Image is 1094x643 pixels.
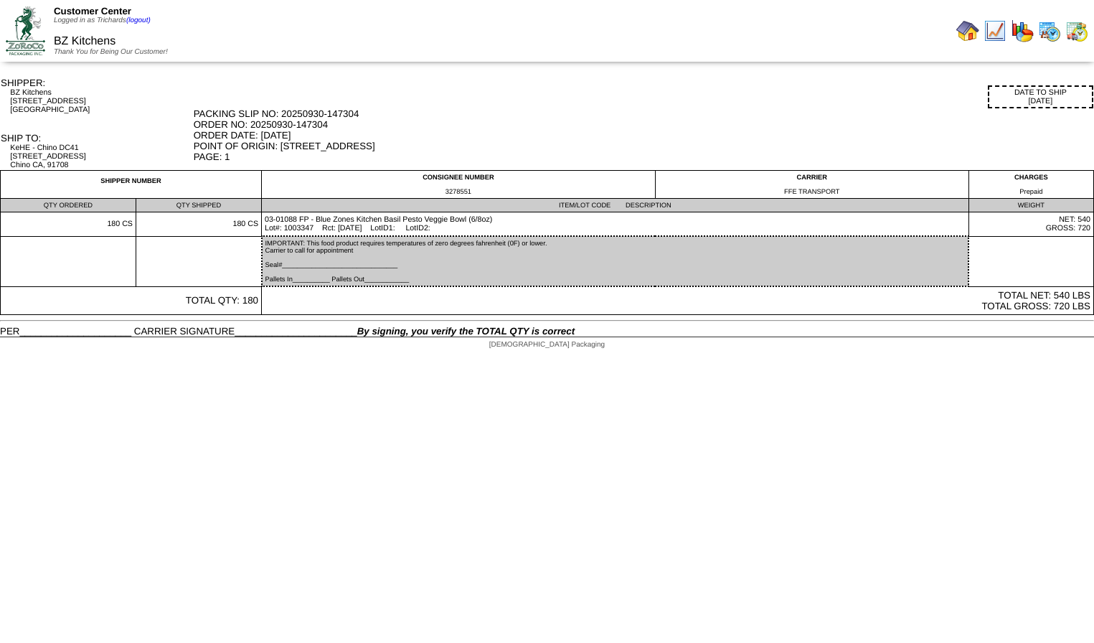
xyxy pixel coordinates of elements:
[262,199,969,212] td: ITEM/LOT CODE DESCRIPTION
[6,6,45,55] img: ZoRoCo_Logo(Green%26Foil)%20jpg.webp
[984,19,1006,42] img: line_graph.gif
[357,326,575,337] span: By signing, you verify the TOTAL QTY is correct
[659,188,966,195] div: FFE TRANSPORT
[1065,19,1088,42] img: calendarinout.gif
[655,171,968,199] td: CARRIER
[1,212,136,237] td: 180 CS
[54,6,131,17] span: Customer Center
[988,85,1093,108] div: DATE TO SHIP [DATE]
[262,236,969,286] td: IMPORTANT: This food product requires temperatures of zero degrees fahrenheit (0F) or lower. Carr...
[1,78,192,88] div: SHIPPER:
[265,188,652,195] div: 3278551
[262,286,1094,315] td: TOTAL NET: 540 LBS TOTAL GROSS: 720 LBS
[262,171,656,199] td: CONSIGNEE NUMBER
[126,17,151,24] a: (logout)
[54,17,151,24] span: Logged in as Trichards
[956,19,979,42] img: home.gif
[1,199,136,212] td: QTY ORDERED
[972,188,1090,195] div: Prepaid
[194,108,1093,162] div: PACKING SLIP NO: 20250930-147304 ORDER NO: 20250930-147304 ORDER DATE: [DATE] POINT OF ORIGIN: [S...
[968,199,1093,212] td: WEIGHT
[262,212,969,237] td: 03-01088 FP - Blue Zones Kitchen Basil Pesto Veggie Bowl (6/8oz) Lot#: 1003347 Rct: [DATE] LotID1...
[489,341,605,349] span: [DEMOGRAPHIC_DATA] Packaging
[54,35,115,47] span: BZ Kitchens
[136,212,261,237] td: 180 CS
[968,171,1093,199] td: CHARGES
[1,286,262,315] td: TOTAL QTY: 180
[10,88,192,114] div: BZ Kitchens [STREET_ADDRESS] [GEOGRAPHIC_DATA]
[10,144,192,169] div: KeHE - Chino DC41 [STREET_ADDRESS] Chino CA, 91708
[1011,19,1034,42] img: graph.gif
[968,212,1093,237] td: NET: 540 GROSS: 720
[1,133,192,144] div: SHIP TO:
[54,48,168,56] span: Thank You for Being Our Customer!
[1,171,262,199] td: SHIPPER NUMBER
[1038,19,1061,42] img: calendarprod.gif
[136,199,261,212] td: QTY SHIPPED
